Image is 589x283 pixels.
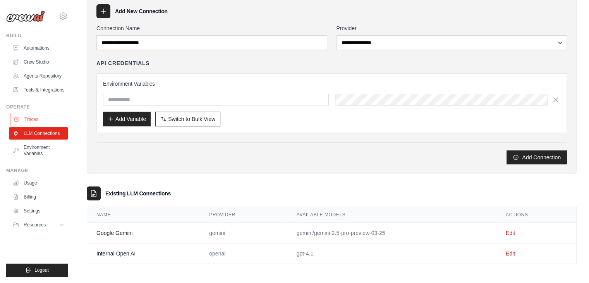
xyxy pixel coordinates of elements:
a: Edit [506,230,515,236]
td: Google Gemini [87,223,200,243]
a: Crew Studio [9,56,68,68]
th: Available Models [287,207,496,223]
button: Resources [9,219,68,231]
label: Connection Name [96,24,327,32]
img: Logo [6,10,45,22]
button: Switch to Bulk View [155,112,220,126]
h3: Add New Connection [115,7,168,15]
th: Name [87,207,200,223]
td: gemini [200,223,287,243]
div: Build [6,33,68,39]
a: Tools & Integrations [9,84,68,96]
button: Logout [6,264,68,277]
a: Agents Repository [9,70,68,82]
th: Actions [496,207,576,223]
a: Usage [9,177,68,189]
a: Billing [9,191,68,203]
a: Edit [506,250,515,257]
td: openai [200,243,287,264]
a: Environment Variables [9,141,68,160]
div: Operate [6,104,68,110]
span: Resources [24,222,46,228]
th: Provider [200,207,287,223]
label: Provider [337,24,567,32]
h4: API Credentials [96,59,149,67]
a: Automations [9,42,68,54]
a: Settings [9,205,68,217]
span: Logout [34,267,49,273]
td: Internal Open AI [87,243,200,264]
a: LLM Connections [9,127,68,140]
td: gpt-4.1 [287,243,496,264]
td: gemini/gemini-2.5-pro-preview-03-25 [287,223,496,243]
a: Traces [10,113,69,126]
button: Add Variable [103,112,151,126]
div: Manage [6,167,68,174]
h3: Environment Variables [103,80,560,88]
span: Switch to Bulk View [168,115,215,123]
h3: Existing LLM Connections [105,190,171,197]
button: Add Connection [507,150,567,164]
